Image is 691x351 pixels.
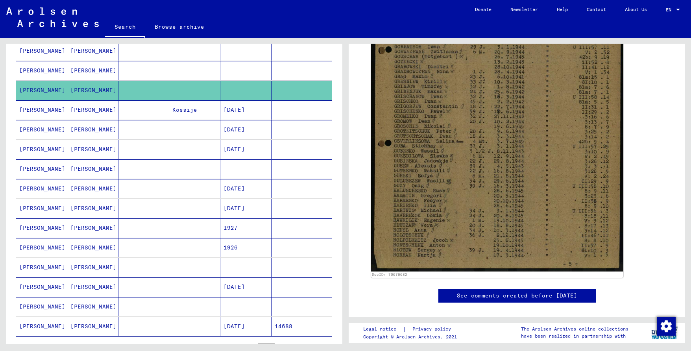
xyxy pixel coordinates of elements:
mat-cell: [PERSON_NAME] [67,140,118,159]
mat-cell: [PERSON_NAME] [16,317,67,336]
mat-cell: Kossije [169,100,220,120]
mat-cell: [PERSON_NAME] [67,277,118,297]
a: See comments created before [DATE] [457,292,577,300]
img: yv_logo.png [650,323,679,342]
mat-cell: [DATE] [220,277,272,297]
p: The Arolsen Archives online collections [521,325,628,333]
a: Search [105,17,145,38]
mat-cell: [PERSON_NAME] [67,100,118,120]
mat-cell: [PERSON_NAME] [67,41,118,61]
img: Arolsen_neg.svg [6,7,99,27]
mat-cell: [PERSON_NAME] [16,277,67,297]
mat-cell: [PERSON_NAME] [16,297,67,316]
mat-cell: [PERSON_NAME] [67,159,118,179]
mat-cell: [PERSON_NAME] [16,140,67,159]
mat-cell: 1927 [220,218,272,238]
span: EN [666,7,674,13]
p: have been realized in partnership with [521,333,628,340]
a: DocID: 70676682 [372,272,407,277]
mat-cell: 1926 [220,238,272,257]
mat-cell: [PERSON_NAME] [16,218,67,238]
mat-cell: [PERSON_NAME] [16,41,67,61]
mat-cell: [DATE] [220,140,272,159]
mat-cell: [PERSON_NAME] [67,199,118,218]
a: Browse archive [145,17,214,36]
mat-cell: [PERSON_NAME] [67,120,118,139]
mat-cell: [PERSON_NAME] [16,159,67,179]
a: Legal notice [363,325,403,333]
mat-cell: [PERSON_NAME] [16,238,67,257]
mat-cell: [PERSON_NAME] [67,258,118,277]
mat-cell: [PERSON_NAME] [67,297,118,316]
mat-cell: [PERSON_NAME] [16,179,67,198]
mat-cell: [PERSON_NAME] [67,81,118,100]
mat-cell: [PERSON_NAME] [16,61,67,80]
mat-cell: [PERSON_NAME] [67,317,118,336]
div: | [363,325,460,333]
mat-cell: [PERSON_NAME] [16,258,67,277]
a: Privacy policy [406,325,460,333]
mat-cell: [PERSON_NAME] [67,61,118,80]
mat-cell: [PERSON_NAME] [67,179,118,198]
mat-cell: [PERSON_NAME] [16,120,67,139]
mat-cell: [DATE] [220,179,272,198]
mat-cell: [PERSON_NAME] [16,199,67,218]
mat-cell: [PERSON_NAME] [67,238,118,257]
mat-cell: 14688 [272,317,332,336]
p: Copyright © Arolsen Archives, 2021 [363,333,460,340]
mat-cell: [DATE] [220,120,272,139]
mat-cell: [DATE] [220,100,272,120]
mat-cell: [DATE] [220,199,272,218]
mat-cell: [PERSON_NAME] [16,81,67,100]
mat-cell: [DATE] [220,317,272,336]
img: Change consent [657,317,676,336]
mat-cell: [PERSON_NAME] [16,100,67,120]
mat-cell: [PERSON_NAME] [67,218,118,238]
